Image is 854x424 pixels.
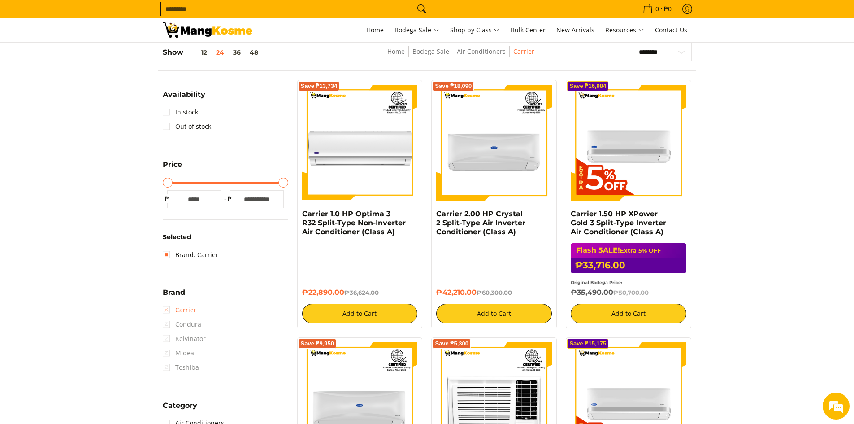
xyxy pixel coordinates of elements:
[163,289,185,303] summary: Open
[436,304,552,323] button: Add to Cart
[436,85,552,201] img: Carrier 2.00 HP Crystal 2 Split-Type Air Inverter Conditioner (Class A)
[301,83,338,89] span: Save ₱13,734
[302,210,406,236] a: Carrier 1.0 HP Optima 3 R32 Split-Type Non-Inverter Air Conditioner (Class A)
[569,83,606,89] span: Save ₱16,984
[571,85,686,201] img: Carrier 1.50 HP XPower Gold 3 Split-Type Inverter Air Conditioner (Class A)
[511,26,546,34] span: Bulk Center
[261,18,692,42] nav: Main Menu
[655,26,687,34] span: Contact Us
[436,288,552,297] h6: ₱42,210.00
[640,4,674,14] span: •
[163,48,263,57] h5: Show
[301,341,334,346] span: Save ₱9,950
[163,161,182,175] summary: Open
[390,18,444,42] a: Bodega Sale
[163,332,206,346] span: Kelvinator
[569,341,606,346] span: Save ₱15,175
[163,248,218,262] a: Brand: Carrier
[163,402,197,416] summary: Open
[571,258,686,273] h6: ₱33,716.00
[163,303,196,317] a: Carrier
[212,49,229,56] button: 24
[302,304,418,323] button: Add to Cart
[415,2,429,16] button: Search
[556,26,594,34] span: New Arrivals
[552,18,599,42] a: New Arrivals
[571,288,686,297] h6: ₱35,490.00
[394,25,439,36] span: Bodega Sale
[163,105,198,119] a: In stock
[163,119,211,134] a: Out of stock
[163,317,201,332] span: Condura
[450,25,500,36] span: Shop by Class
[571,280,622,285] small: Original Bodega Price:
[362,18,388,42] a: Home
[513,46,534,57] span: Carrier
[477,289,512,296] del: ₱60,300.00
[613,289,649,296] del: ₱50,700.00
[163,91,205,105] summary: Open
[183,49,212,56] button: 12
[344,289,379,296] del: ₱36,624.00
[245,49,263,56] button: 48
[654,6,660,12] span: 0
[163,161,182,168] span: Price
[435,83,472,89] span: Save ₱18,090
[163,360,199,375] span: Toshiba
[601,18,649,42] a: Resources
[326,46,595,66] nav: Breadcrumbs
[663,6,673,12] span: ₱0
[163,289,185,296] span: Brand
[163,22,252,38] img: Bodega Sale Aircon l Mang Kosme: Home Appliances Warehouse Sale
[412,47,449,56] a: Bodega Sale
[446,18,504,42] a: Shop by Class
[571,210,666,236] a: Carrier 1.50 HP XPower Gold 3 Split-Type Inverter Air Conditioner (Class A)
[302,85,418,201] img: Carrier 1.0 HP Optima 3 R32 Split-Type Non-Inverter Air Conditioner (Class A)
[229,49,245,56] button: 36
[571,304,686,323] button: Add to Cart
[366,26,384,34] span: Home
[163,233,288,241] h6: Selected
[163,346,194,360] span: Midea
[506,18,550,42] a: Bulk Center
[650,18,692,42] a: Contact Us
[225,194,234,203] span: ₱
[435,341,468,346] span: Save ₱5,300
[457,47,506,56] a: Air Conditioners
[163,91,205,98] span: Availability
[387,47,405,56] a: Home
[605,25,644,36] span: Resources
[436,210,525,236] a: Carrier 2.00 HP Crystal 2 Split-Type Air Inverter Conditioner (Class A)
[302,288,418,297] h6: ₱22,890.00
[163,402,197,409] span: Category
[163,194,172,203] span: ₱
